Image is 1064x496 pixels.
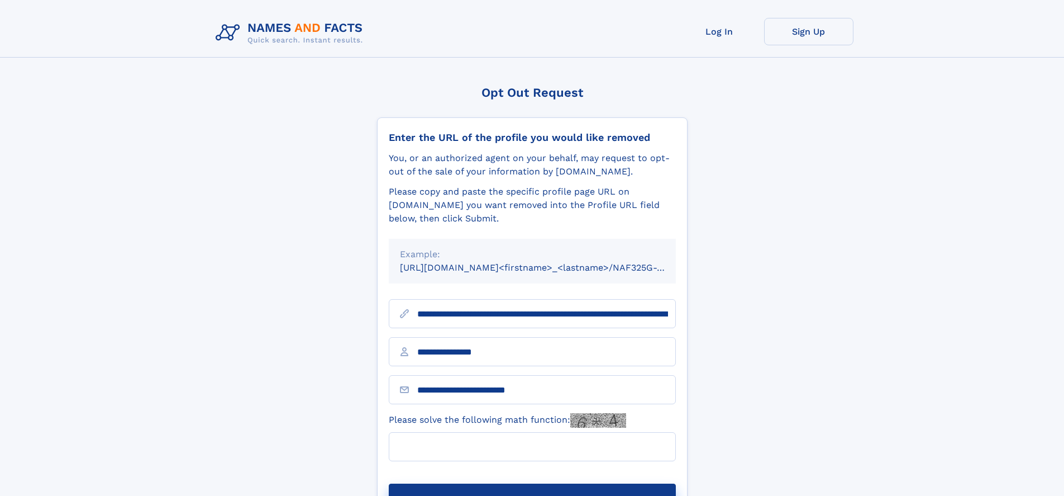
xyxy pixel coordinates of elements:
a: Sign Up [764,18,853,45]
label: Please solve the following math function: [389,413,626,428]
div: Example: [400,248,665,261]
div: Opt Out Request [377,86,688,100]
img: Logo Names and Facts [211,18,372,48]
a: Log In [675,18,764,45]
div: You, or an authorized agent on your behalf, may request to opt-out of the sale of your informatio... [389,152,676,178]
div: Enter the URL of the profile you would like removed [389,131,676,144]
small: [URL][DOMAIN_NAME]<firstname>_<lastname>/NAF325G-xxxxxxxx [400,262,697,273]
div: Please copy and paste the specific profile page URL on [DOMAIN_NAME] you want removed into the Pr... [389,185,676,225]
